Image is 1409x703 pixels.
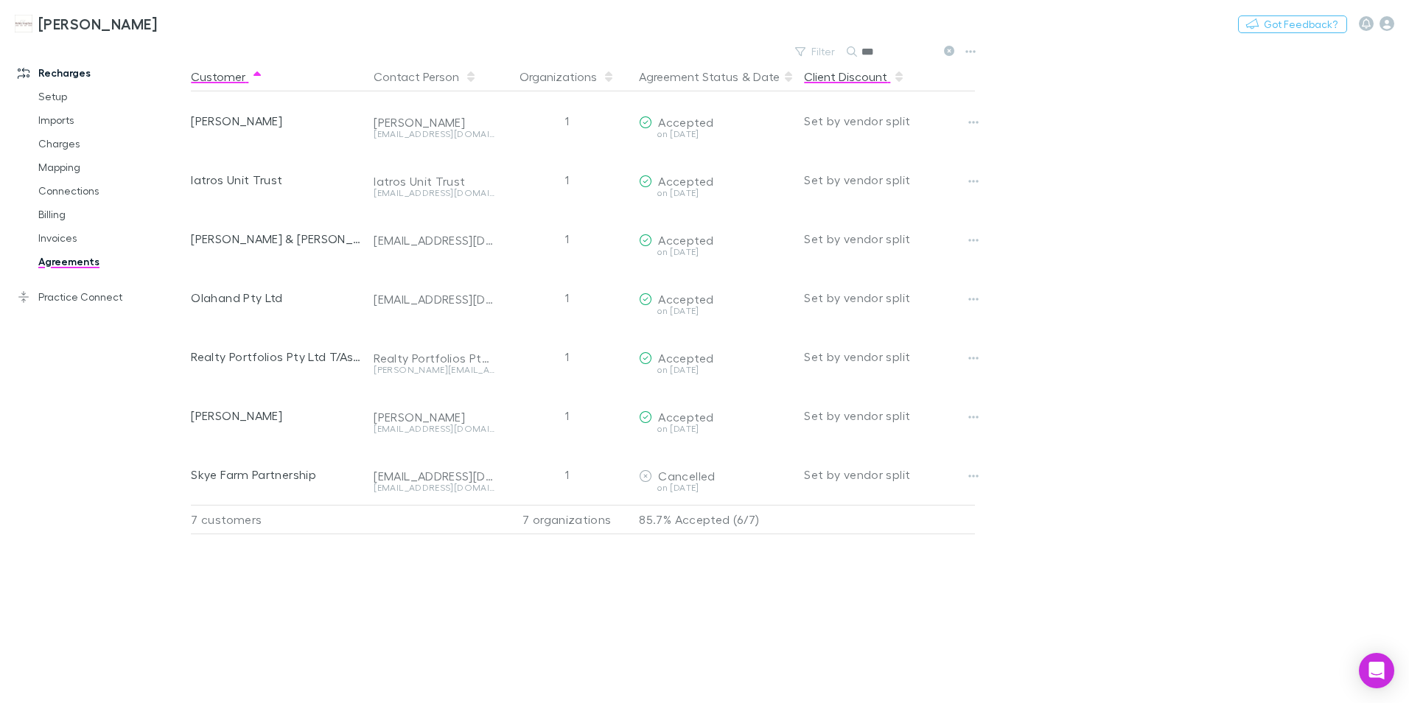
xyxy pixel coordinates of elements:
[500,91,633,150] div: 1
[804,327,975,386] div: Set by vendor split
[374,410,494,424] div: [PERSON_NAME]
[639,189,792,197] div: on [DATE]
[374,366,494,374] div: [PERSON_NAME][EMAIL_ADDRESS][DOMAIN_NAME]
[658,233,713,247] span: Accepted
[500,150,633,209] div: 1
[24,203,199,226] a: Billing
[639,506,792,534] p: 85.7% Accepted (6/7)
[24,108,199,132] a: Imports
[639,62,792,91] div: &
[639,62,738,91] button: Agreement Status
[658,410,713,424] span: Accepted
[374,292,494,307] div: [EMAIL_ADDRESS][DOMAIN_NAME]
[500,505,633,534] div: 7 organizations
[788,43,844,60] button: Filter
[191,386,362,445] div: [PERSON_NAME]
[500,386,633,445] div: 1
[658,469,715,483] span: Cancelled
[804,268,975,327] div: Set by vendor split
[658,115,713,129] span: Accepted
[804,445,975,504] div: Set by vendor split
[520,62,615,91] button: Organizations
[6,6,166,41] a: [PERSON_NAME]
[658,351,713,365] span: Accepted
[753,62,780,91] button: Date
[639,307,792,315] div: on [DATE]
[374,62,477,91] button: Contact Person
[24,226,199,250] a: Invoices
[191,505,368,534] div: 7 customers
[804,209,975,268] div: Set by vendor split
[374,351,494,366] div: Realty Portfolios Pty Ltd T/As Real Property Agents
[38,15,157,32] h3: [PERSON_NAME]
[374,174,494,189] div: Iatros Unit Trust
[191,209,362,268] div: [PERSON_NAME] & [PERSON_NAME]
[639,483,792,492] div: on [DATE]
[3,61,199,85] a: Recharges
[500,209,633,268] div: 1
[500,268,633,327] div: 1
[1238,15,1347,33] button: Got Feedback?
[24,250,199,273] a: Agreements
[15,15,32,32] img: Hales Douglass's Logo
[804,150,975,209] div: Set by vendor split
[191,268,362,327] div: Olahand Pty Ltd
[191,327,362,386] div: Realty Portfolios Pty Ltd T/As Real Property Agents
[24,132,199,155] a: Charges
[24,155,199,179] a: Mapping
[374,189,494,197] div: [EMAIL_ADDRESS][DOMAIN_NAME]
[500,327,633,386] div: 1
[3,285,199,309] a: Practice Connect
[374,424,494,433] div: [EMAIL_ADDRESS][DOMAIN_NAME]
[24,179,199,203] a: Connections
[191,91,362,150] div: [PERSON_NAME]
[804,91,975,150] div: Set by vendor split
[24,85,199,108] a: Setup
[658,174,713,188] span: Accepted
[1359,653,1394,688] div: Open Intercom Messenger
[191,445,362,504] div: Skye Farm Partnership
[639,248,792,256] div: on [DATE]
[191,150,362,209] div: Iatros Unit Trust
[374,115,494,130] div: [PERSON_NAME]
[639,130,792,139] div: on [DATE]
[191,62,263,91] button: Customer
[639,424,792,433] div: on [DATE]
[374,130,494,139] div: [EMAIL_ADDRESS][DOMAIN_NAME]
[374,483,494,492] div: [EMAIL_ADDRESS][DOMAIN_NAME]
[500,445,633,504] div: 1
[374,233,494,248] div: [EMAIL_ADDRESS][DOMAIN_NAME]
[374,469,494,483] div: [EMAIL_ADDRESS][DOMAIN_NAME]
[804,62,905,91] button: Client Discount
[804,386,975,445] div: Set by vendor split
[639,366,792,374] div: on [DATE]
[658,292,713,306] span: Accepted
